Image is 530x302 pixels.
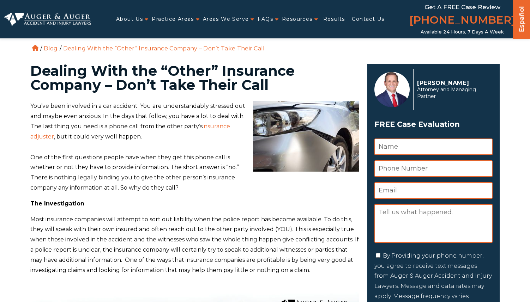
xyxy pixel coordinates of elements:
[30,64,359,92] h1: Dealing With the “Other” Insurance Company – Don’t Take Their Call
[374,252,492,300] label: By Providing your phone number, you agree to receive text messages from Auger & Auger Accident an...
[32,45,38,51] a: Home
[152,12,194,26] a: Practice Areas
[417,86,489,100] span: Attorney and Managing Partner
[352,12,384,26] a: Contact Us
[30,200,84,207] strong: The Investigation
[30,123,230,140] a: insurance adjuster
[409,12,515,29] a: [PHONE_NUMBER]
[282,12,313,26] a: Resources
[253,101,359,172] img: Car damaged in an accident
[374,138,493,155] input: Name
[323,12,345,26] a: Results
[30,215,359,276] p: Most insurance companies will attempt to sort out liability when the police report has become ava...
[44,45,58,52] a: Blog
[116,12,143,26] a: About Us
[30,101,359,142] p: You’ve been involved in a car accident. You are understandably stressed out and maybe even anxiou...
[374,182,493,199] input: Email
[417,80,489,86] p: [PERSON_NAME]
[203,12,249,26] a: Areas We Serve
[374,72,410,107] img: Herbert Auger
[30,153,359,193] p: One of the first questions people have when they get this phone call is whether or not they have ...
[258,12,273,26] a: FAQs
[424,4,500,11] span: Get a FREE Case Review
[374,118,493,131] span: FREE Case Evaluation
[421,29,504,35] span: Available 24 Hours, 7 Days a Week
[61,45,267,52] li: Dealing With the “Other” Insurance Company – Don’t Take Their Call
[4,13,91,26] img: Auger & Auger Accident and Injury Lawyers Logo
[374,160,493,177] input: Phone Number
